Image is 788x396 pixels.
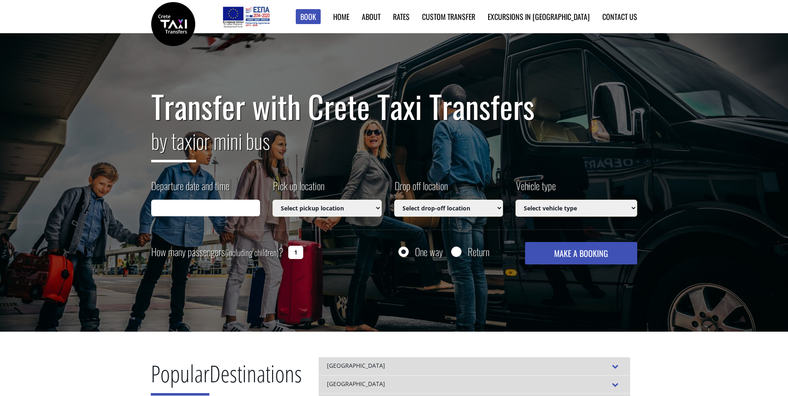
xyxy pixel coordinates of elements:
[296,9,321,24] a: Book
[415,247,443,257] label: One way
[151,125,196,162] span: by taxi
[151,357,209,396] span: Popular
[488,11,590,22] a: Excursions in [GEOGRAPHIC_DATA]
[225,246,279,259] small: (including children)
[602,11,637,22] a: Contact us
[272,178,324,200] label: Pick up location
[468,247,489,257] label: Return
[151,89,637,124] h1: Transfer with Crete Taxi Transfers
[319,375,630,394] div: [GEOGRAPHIC_DATA]
[151,19,195,27] a: Crete Taxi Transfers | Safe Taxi Transfer Services from to Heraklion Airport, Chania Airport, Ret...
[151,242,283,262] label: How many passengers ?
[151,124,637,169] h2: or mini bus
[394,178,448,200] label: Drop off location
[151,178,229,200] label: Departure date and time
[151,2,195,46] img: Crete Taxi Transfers | Safe Taxi Transfer Services from to Heraklion Airport, Chania Airport, Ret...
[362,11,380,22] a: About
[319,357,630,375] div: [GEOGRAPHIC_DATA]
[422,11,475,22] a: Custom Transfer
[333,11,349,22] a: Home
[393,11,410,22] a: Rates
[221,4,271,29] img: e-bannersEUERDF180X90.jpg
[516,178,556,200] label: Vehicle type
[525,242,637,264] button: MAKE A BOOKING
